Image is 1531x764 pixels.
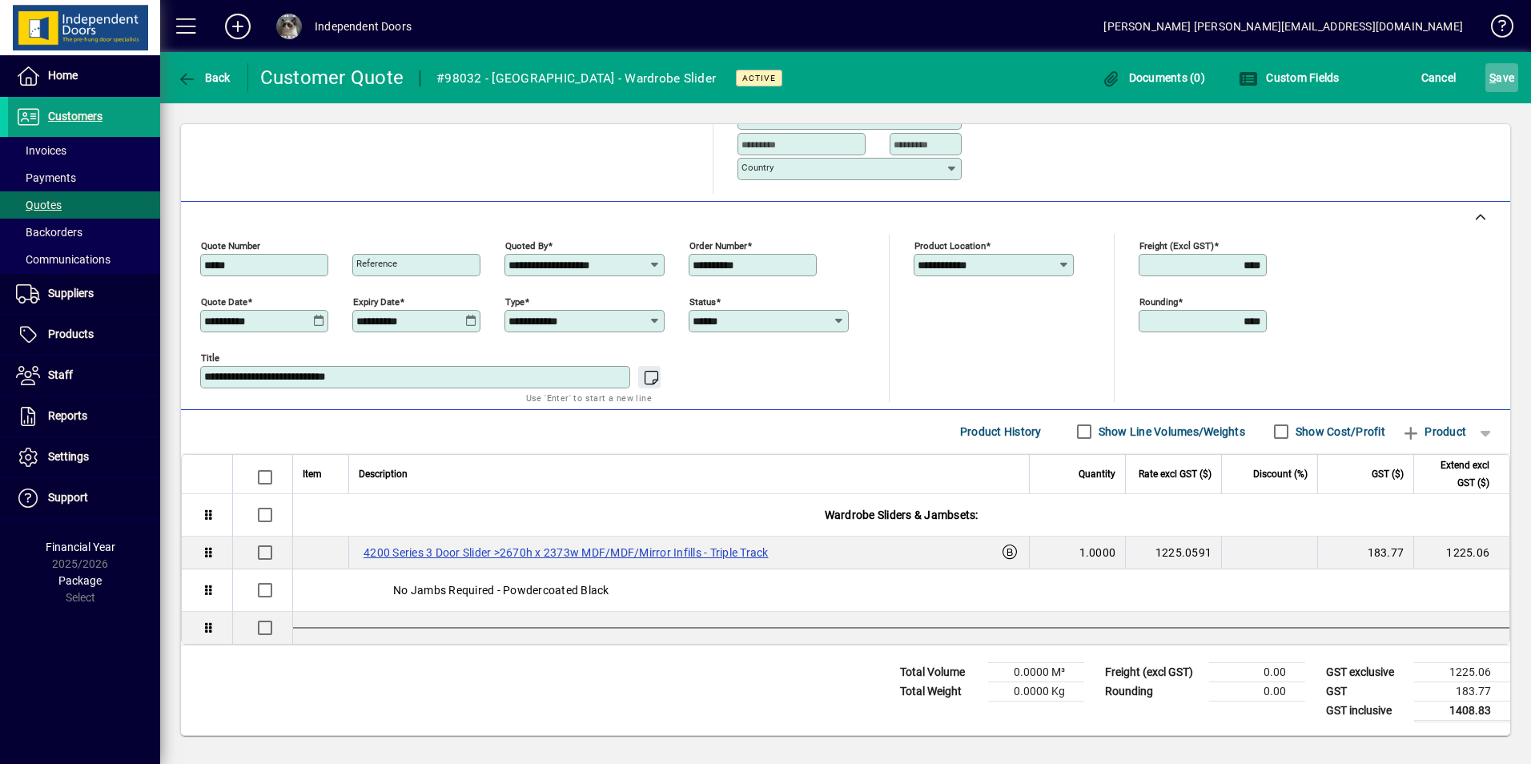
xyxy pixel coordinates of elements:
div: Independent Doors [315,14,412,39]
label: Show Cost/Profit [1292,424,1385,440]
button: Profile [263,12,315,41]
span: Payments [16,171,76,184]
div: [PERSON_NAME] [PERSON_NAME][EMAIL_ADDRESS][DOMAIN_NAME] [1103,14,1463,39]
span: Custom Fields [1239,71,1340,84]
mat-label: Country [741,162,774,173]
span: Financial Year [46,541,115,553]
span: Quotes [16,199,62,211]
button: Save [1485,63,1518,92]
span: 1.0000 [1079,545,1116,561]
span: Staff [48,368,73,381]
label: 4200 Series 3 Door Slider >2670h x 2373w MDF/MDF/Mirror Infills - Triple Track [359,543,774,562]
span: Products [48,328,94,340]
span: Product [1401,419,1466,444]
td: Total Volume [892,662,988,682]
span: Reports [48,409,87,422]
a: Knowledge Base [1479,3,1511,55]
span: S [1489,71,1496,84]
span: Extend excl GST ($) [1424,456,1489,492]
button: Documents (0) [1097,63,1209,92]
td: 1225.06 [1413,537,1509,569]
button: Add [212,12,263,41]
div: #98032 - [GEOGRAPHIC_DATA] - Wardrobe Slider [436,66,716,91]
mat-hint: Use 'Enter' to start a new line [526,388,652,407]
td: GST inclusive [1318,701,1414,721]
td: Rounding [1097,682,1209,701]
a: Products [8,315,160,355]
td: 0.0000 M³ [988,662,1084,682]
a: Support [8,478,160,518]
mat-label: Quote number [201,239,260,251]
div: Wardrobe Sliders & Jambsets: [293,494,1509,536]
span: Quantity [1079,465,1115,483]
a: Settings [8,437,160,477]
span: Product History [960,419,1042,444]
span: ave [1489,65,1514,90]
td: 1408.83 [1414,701,1510,721]
td: 0.00 [1209,662,1305,682]
div: Customer Quote [260,65,404,90]
td: GST exclusive [1318,662,1414,682]
span: Invoices [16,144,66,157]
span: Support [48,491,88,504]
a: Suppliers [8,274,160,314]
td: Total Weight [892,682,988,701]
label: Show Line Volumes/Weights [1095,424,1245,440]
span: Cancel [1421,65,1457,90]
button: Cancel [1417,63,1461,92]
mat-label: Type [505,296,524,307]
mat-label: Quoted by [505,239,548,251]
td: 183.77 [1414,682,1510,701]
button: Custom Fields [1235,63,1344,92]
a: Communications [8,246,160,273]
td: 183.77 [1317,537,1413,569]
span: Description [359,465,408,483]
mat-label: Freight (excl GST) [1139,239,1214,251]
mat-label: Title [201,352,219,363]
a: Invoices [8,137,160,164]
button: Back [173,63,235,92]
a: Quotes [8,191,160,219]
td: 1225.06 [1414,662,1510,682]
mat-label: Order number [689,239,747,251]
span: Back [177,71,231,84]
mat-label: Reference [356,258,397,269]
td: Freight (excl GST) [1097,662,1209,682]
mat-label: Rounding [1139,296,1178,307]
button: Product [1393,417,1474,446]
span: Communications [16,253,111,266]
mat-label: Quote date [201,296,247,307]
td: 0.00 [1209,682,1305,701]
td: GST [1318,682,1414,701]
mat-label: Expiry date [353,296,400,307]
mat-label: Product location [914,239,986,251]
span: Suppliers [48,287,94,300]
span: Home [48,69,78,82]
span: Active [742,73,776,83]
div: No Jambs Required - Powdercoated Black [293,569,1509,611]
span: Backorders [16,226,82,239]
span: Item [303,465,322,483]
span: Documents (0) [1101,71,1205,84]
div: 1225.0591 [1135,545,1212,561]
span: Customers [48,110,102,123]
button: Product History [954,417,1048,446]
a: Home [8,56,160,96]
span: GST ($) [1372,465,1404,483]
span: Rate excl GST ($) [1139,465,1212,483]
app-page-header-button: Back [160,63,248,92]
a: Reports [8,396,160,436]
a: Staff [8,356,160,396]
mat-label: Status [689,296,716,307]
span: Package [58,574,102,587]
td: 0.0000 Kg [988,682,1084,701]
span: Settings [48,450,89,463]
a: Backorders [8,219,160,246]
a: Payments [8,164,160,191]
span: Discount (%) [1253,465,1308,483]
